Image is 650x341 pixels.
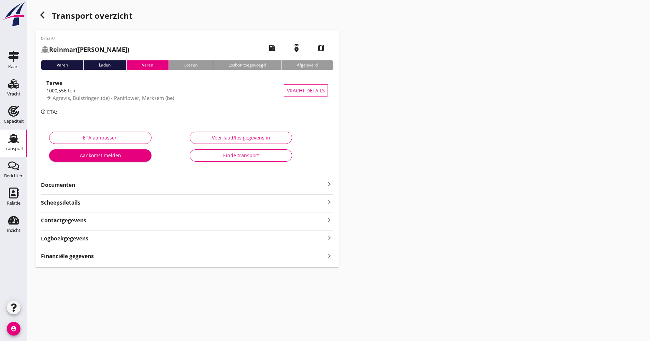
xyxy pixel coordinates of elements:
[46,87,284,94] div: 1000,556 ton
[83,60,126,70] div: Laden
[7,92,20,96] div: Vracht
[190,132,292,144] button: Voer laad/los gegevens in
[41,181,325,189] strong: Documenten
[49,45,76,54] strong: Reinmar
[41,199,81,207] strong: Scheepsdetails
[190,149,292,162] button: Einde transport
[7,228,20,233] div: Inzicht
[55,152,146,159] div: Aankomst melden
[41,75,333,105] a: Tarwe1000,556 tonAgravis, Bülstringen (de) - Paniflower, Merksem (be)Vracht details
[46,79,62,86] strong: Tarwe
[8,64,19,69] div: Kaart
[53,94,174,101] span: Agravis, Bülstringen (de) - Paniflower, Merksem (be)
[325,251,333,260] i: keyboard_arrow_right
[41,35,129,42] p: 095397
[312,39,331,58] i: map
[41,45,129,54] h2: ([PERSON_NAME])
[35,8,339,25] div: Transport overzicht
[284,84,328,97] button: Vracht details
[41,235,88,242] strong: Logboekgegevens
[196,134,286,141] div: Voer laad/los gegevens in
[262,39,281,58] i: local_gas_station
[325,197,333,207] i: keyboard_arrow_right
[287,87,325,94] span: Vracht details
[41,252,94,260] strong: Financiële gegevens
[126,60,169,70] div: Varen
[41,60,83,70] div: Varen
[281,60,333,70] div: Afgeleverd
[7,201,20,205] div: Relatie
[4,146,24,151] div: Transport
[213,60,281,70] div: Losbon toegevoegd
[47,108,57,115] span: ETA:
[287,39,306,58] i: emergency_share
[169,60,213,70] div: Lossen
[196,152,286,159] div: Einde transport
[41,217,86,224] strong: Contactgegevens
[325,233,333,242] i: keyboard_arrow_right
[1,2,26,27] img: logo-small.a267ee39.svg
[49,132,151,144] button: ETA aanpassen
[325,180,333,188] i: keyboard_arrow_right
[55,134,146,141] div: ETA aanpassen
[7,322,20,336] i: account_circle
[49,149,151,162] button: Aankomst melden
[4,119,24,123] div: Capaciteit
[4,174,24,178] div: Berichten
[325,215,333,224] i: keyboard_arrow_right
